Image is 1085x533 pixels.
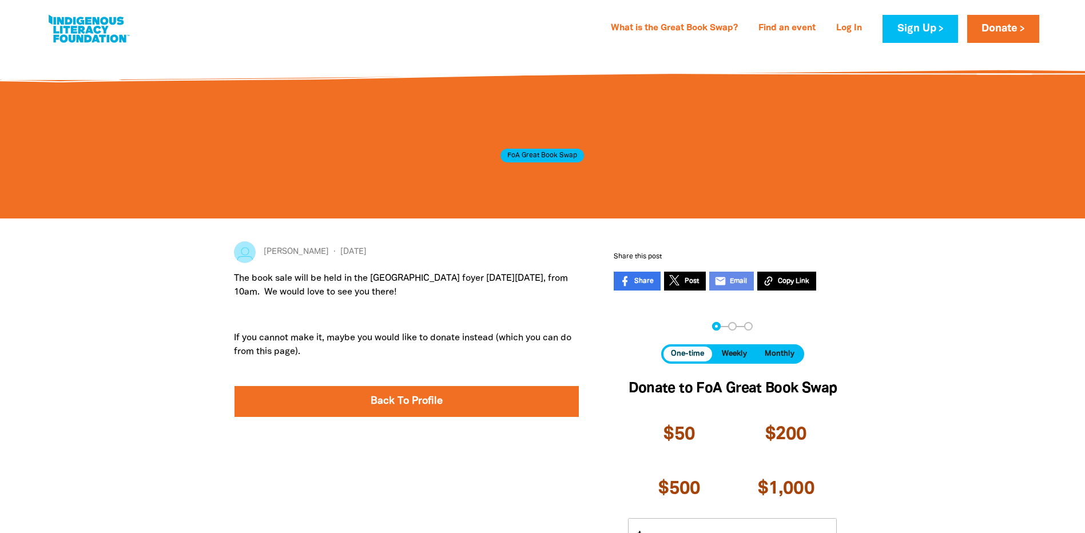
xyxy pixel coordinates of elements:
span: $1,000 [758,480,814,497]
span: FoA Great Book Swap [500,149,584,162]
span: $500 [658,480,700,497]
button: $500 [628,464,730,514]
a: Share [614,272,661,291]
a: Log In [829,19,869,38]
span: Email [730,276,747,287]
span: [DATE] [329,246,367,258]
button: Navigate to step 2 of 3 to enter your details [728,322,737,331]
span: Weekly [722,350,747,357]
button: $200 [735,409,837,459]
div: Donation frequency [661,344,804,363]
span: Share this post [614,253,662,260]
a: emailEmail [709,272,754,291]
a: Sign Up [883,15,957,43]
span: $200 [765,426,807,443]
button: Navigate to step 1 of 3 to enter your donation amount [712,322,721,331]
span: $50 [663,426,695,443]
p: The book sale will be held in the [GEOGRAPHIC_DATA] foyer [DATE][DATE], from 10am. We would love ... [234,272,580,299]
a: Find an event [752,19,822,38]
p: If you cannot make it, maybe you would like to donate instead (which you can do from this page). [234,331,580,359]
span: Post [685,276,699,287]
h2: Donate to FoA Great Book Swap [628,377,837,400]
button: $50 [628,409,730,459]
span: Share [634,276,654,287]
a: Back To Profile [235,386,579,417]
a: Post [664,272,706,291]
button: One-time [663,347,712,361]
i: email [714,275,726,287]
a: Donate [967,15,1039,43]
span: Monthly [765,350,794,357]
button: Weekly [714,347,755,361]
button: Navigate to step 3 of 3 to enter your payment details [744,322,753,331]
button: Copy Link [757,272,816,291]
a: What is the Great Book Swap? [604,19,745,38]
button: $1,000 [735,464,837,514]
span: One-time [671,350,704,357]
span: Copy Link [778,276,809,287]
button: Monthly [757,347,802,361]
